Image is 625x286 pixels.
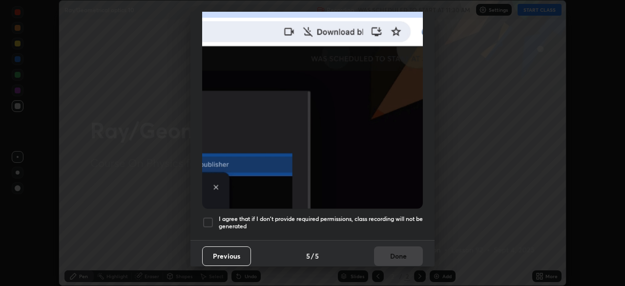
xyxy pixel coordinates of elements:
[311,251,314,261] h4: /
[315,251,319,261] h4: 5
[306,251,310,261] h4: 5
[219,215,423,230] h5: I agree that if I don't provide required permissions, class recording will not be generated
[202,246,251,266] button: Previous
